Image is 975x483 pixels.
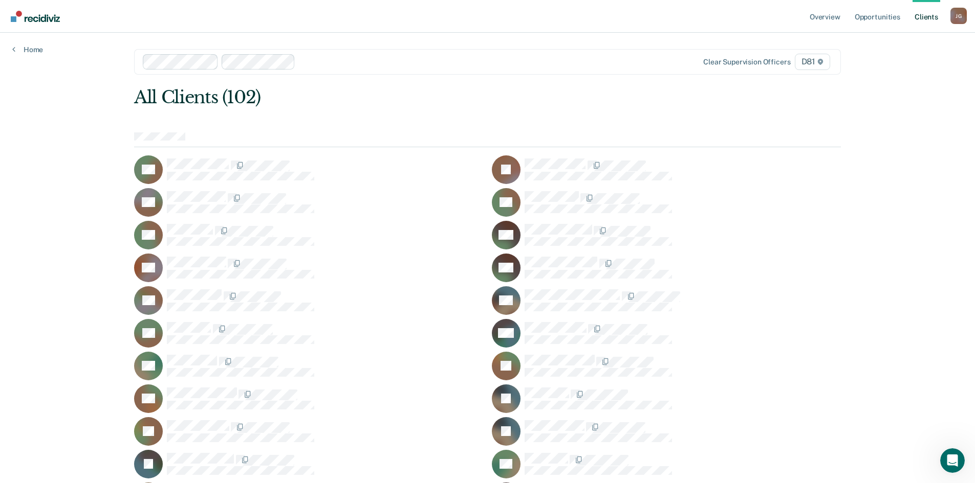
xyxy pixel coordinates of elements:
[11,11,60,22] img: Recidiviz
[703,58,790,66] div: Clear supervision officers
[134,87,700,108] div: All Clients (102)
[950,8,967,24] div: J G
[795,54,830,70] span: D81
[12,45,43,54] a: Home
[950,8,967,24] button: Profile dropdown button
[940,448,965,473] iframe: Intercom live chat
